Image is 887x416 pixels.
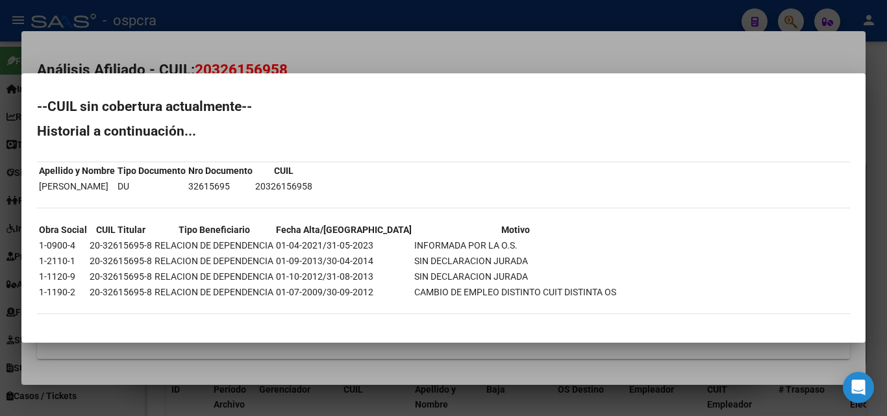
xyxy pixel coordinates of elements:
[275,285,412,299] td: 01-07-2009/30-09-2012
[414,254,617,268] td: SIN DECLARACION JURADA
[89,254,153,268] td: 20-32615695-8
[38,164,116,178] th: Apellido y Nombre
[89,223,153,237] th: CUIL Titular
[255,164,313,178] th: CUIL
[843,372,874,403] div: Open Intercom Messenger
[154,285,274,299] td: RELACION DE DEPENDENCIA
[275,254,412,268] td: 01-09-2013/30-04-2014
[275,238,412,252] td: 01-04-2021/31-05-2023
[188,164,253,178] th: Nro Documento
[38,285,88,299] td: 1-1190-2
[38,179,116,193] td: [PERSON_NAME]
[117,164,186,178] th: Tipo Documento
[275,269,412,284] td: 01-10-2012/31-08-2013
[38,238,88,252] td: 1-0900-4
[89,238,153,252] td: 20-32615695-8
[414,238,617,252] td: INFORMADA POR LA O.S.
[414,285,617,299] td: CAMBIO DE EMPLEO DISTINTO CUIT DISTINTA OS
[89,285,153,299] td: 20-32615695-8
[154,254,274,268] td: RELACION DE DEPENDENCIA
[255,179,313,193] td: 20326156958
[117,179,186,193] td: DU
[154,238,274,252] td: RELACION DE DEPENDENCIA
[188,179,253,193] td: 32615695
[414,269,617,284] td: SIN DECLARACION JURADA
[154,269,274,284] td: RELACION DE DEPENDENCIA
[275,223,412,237] th: Fecha Alta/[GEOGRAPHIC_DATA]
[38,254,88,268] td: 1-2110-1
[414,223,617,237] th: Motivo
[37,125,850,138] h2: Historial a continuación...
[37,100,850,113] h2: --CUIL sin cobertura actualmente--
[154,223,274,237] th: Tipo Beneficiario
[38,223,88,237] th: Obra Social
[89,269,153,284] td: 20-32615695-8
[38,269,88,284] td: 1-1120-9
